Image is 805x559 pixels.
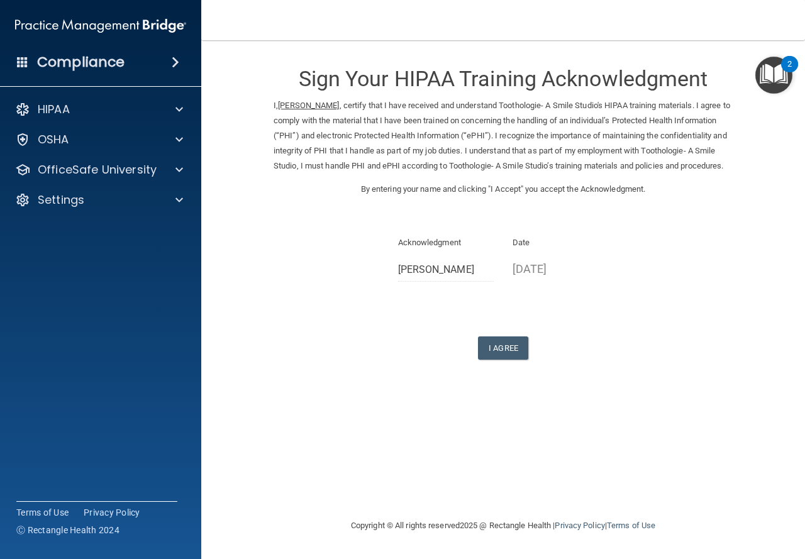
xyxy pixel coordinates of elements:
[787,64,792,80] div: 2
[398,258,494,282] input: Full Name
[38,132,69,147] p: OSHA
[274,506,733,546] div: Copyright © All rights reserved 2025 @ Rectangle Health | |
[398,235,494,250] p: Acknowledgment
[755,57,792,94] button: Open Resource Center, 2 new notifications
[278,101,339,110] ins: [PERSON_NAME]
[37,53,125,71] h4: Compliance
[478,336,528,360] button: I Agree
[274,98,733,174] p: I, , certify that I have received and understand Toothologie- A Smile Studio's HIPAA training mat...
[15,13,186,38] img: PMB logo
[513,258,609,279] p: [DATE]
[38,162,157,177] p: OfficeSafe University
[38,102,70,117] p: HIPAA
[555,521,604,530] a: Privacy Policy
[513,235,609,250] p: Date
[607,521,655,530] a: Terms of Use
[274,67,733,91] h3: Sign Your HIPAA Training Acknowledgment
[274,182,733,197] p: By entering your name and clicking "I Accept" you accept the Acknowledgment.
[84,506,140,519] a: Privacy Policy
[15,192,183,208] a: Settings
[15,162,183,177] a: OfficeSafe University
[15,102,183,117] a: HIPAA
[16,506,69,519] a: Terms of Use
[16,524,119,536] span: Ⓒ Rectangle Health 2024
[38,192,84,208] p: Settings
[15,132,183,147] a: OSHA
